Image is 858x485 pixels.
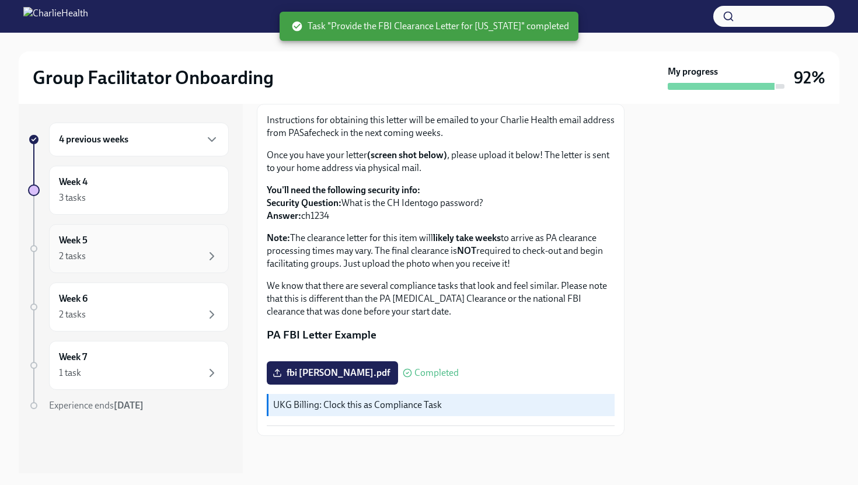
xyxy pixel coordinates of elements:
[267,232,615,270] p: The clearance letter for this item will to arrive as PA clearance processing times may vary. The ...
[414,368,459,378] span: Completed
[59,308,86,321] div: 2 tasks
[23,7,88,26] img: CharlieHealth
[267,149,615,175] p: Once you have your letter , please upload it below! The letter is sent to your home address via p...
[49,400,144,411] span: Experience ends
[59,367,81,379] div: 1 task
[457,245,476,256] strong: NOT
[267,232,290,243] strong: Note:
[668,65,718,78] strong: My progress
[267,184,615,222] p: What is the CH Identogo password? ch1234
[49,123,229,156] div: 4 previous weeks
[267,184,420,196] strong: You'll need the following security info:
[794,67,825,88] h3: 92%
[59,292,88,305] h6: Week 6
[59,176,88,189] h6: Week 4
[275,367,390,379] span: fbi [PERSON_NAME].pdf
[59,191,86,204] div: 3 tasks
[28,341,229,390] a: Week 71 task
[267,361,398,385] label: fbi [PERSON_NAME].pdf
[367,149,447,160] strong: (screen shot below)
[33,66,274,89] h2: Group Facilitator Onboarding
[59,133,128,146] h6: 4 previous weeks
[267,114,615,139] p: Instructions for obtaining this letter will be emailed to your Charlie Health email address from ...
[28,224,229,273] a: Week 52 tasks
[59,234,88,247] h6: Week 5
[114,400,144,411] strong: [DATE]
[59,250,86,263] div: 2 tasks
[267,197,341,208] strong: Security Question:
[267,280,615,318] p: We know that there are several compliance tasks that look and feel similar. Please note that this...
[28,282,229,332] a: Week 62 tasks
[273,399,610,411] p: UKG Billing: Clock this as Compliance Task
[433,232,501,243] strong: likely take weeks
[267,327,615,343] p: PA FBI Letter Example
[28,166,229,215] a: Week 43 tasks
[291,20,569,33] span: Task "Provide the FBI Clearance Letter for [US_STATE]" completed
[59,351,87,364] h6: Week 7
[267,210,301,221] strong: Answer:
